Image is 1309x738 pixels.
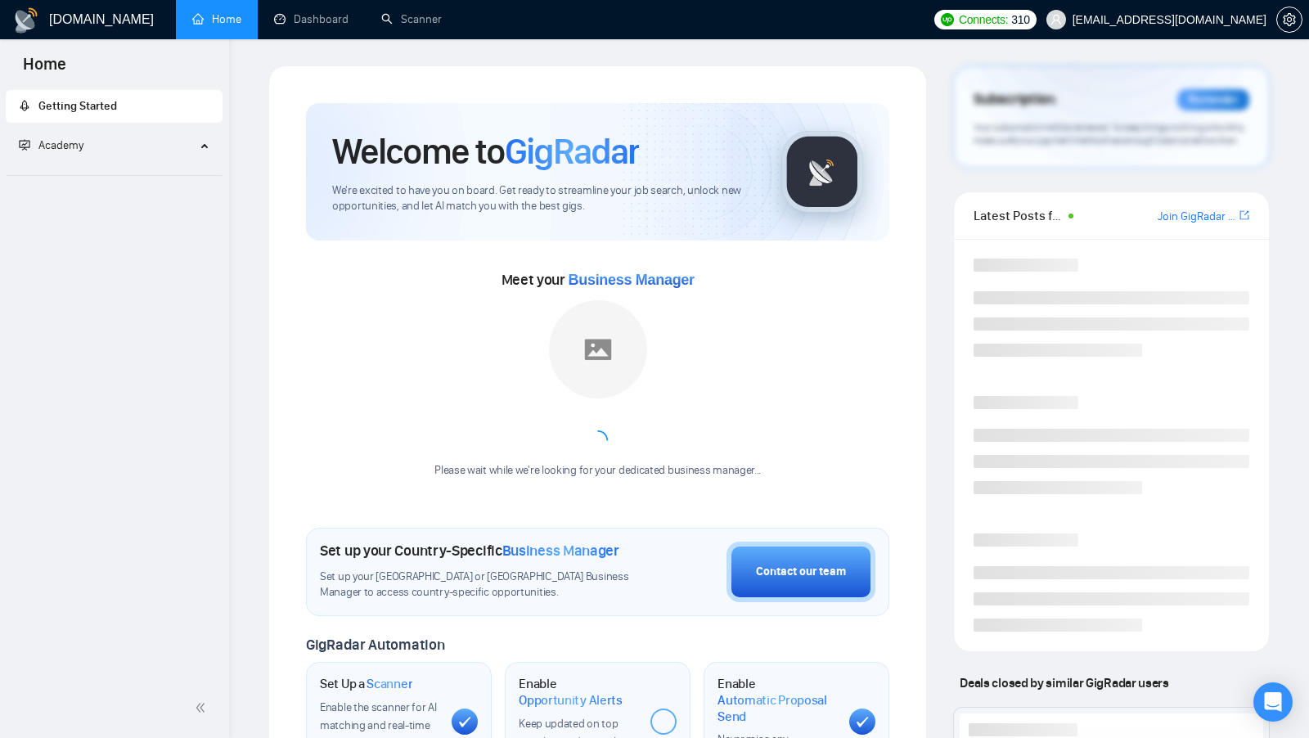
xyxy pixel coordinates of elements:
a: homeHome [192,12,241,26]
span: Getting Started [38,99,117,113]
a: export [1239,208,1249,223]
span: Latest Posts from the GigRadar Community [974,205,1063,226]
img: gigradar-logo.png [781,131,863,213]
div: Contact our team [756,563,846,581]
li: Academy Homepage [6,169,223,179]
h1: Enable [717,676,836,724]
a: searchScanner [381,12,442,26]
span: user [1050,14,1062,25]
button: setting [1276,7,1302,33]
div: Open Intercom Messenger [1253,682,1293,722]
img: upwork-logo.png [941,13,954,26]
h1: Welcome to [332,129,639,173]
a: dashboardDashboard [274,12,349,26]
a: setting [1276,13,1302,26]
h1: Set up your Country-Specific [320,542,619,560]
span: fund-projection-screen [19,139,30,151]
span: Set up your [GEOGRAPHIC_DATA] or [GEOGRAPHIC_DATA] Business Manager to access country-specific op... [320,569,645,601]
span: setting [1277,13,1302,26]
span: Your subscription will be renewed. To keep things running smoothly, make sure your payment method... [974,121,1245,147]
img: placeholder.png [549,300,647,398]
span: GigRadar Automation [306,636,444,654]
button: Contact our team [726,542,875,602]
span: Scanner [367,676,412,692]
span: Opportunity Alerts [519,692,623,709]
span: Business Manager [569,272,695,288]
li: Getting Started [6,90,223,123]
img: logo [13,7,39,34]
div: Reminder [1177,89,1249,110]
div: Please wait while we're looking for your dedicated business manager... [425,463,771,479]
span: Academy [38,138,83,152]
span: Meet your [502,271,695,289]
span: Automatic Proposal Send [717,692,836,724]
span: Subscription [974,86,1055,114]
span: Business Manager [502,542,619,560]
span: Connects: [959,11,1008,29]
span: loading [586,428,610,452]
span: double-left [195,700,211,716]
span: Deals closed by similar GigRadar users [953,668,1175,697]
span: Academy [19,138,83,152]
span: Home [10,52,79,87]
span: 310 [1011,11,1029,29]
h1: Set Up a [320,676,412,692]
span: export [1239,209,1249,222]
h1: Enable [519,676,637,708]
span: GigRadar [505,129,639,173]
span: rocket [19,100,30,111]
a: Join GigRadar Slack Community [1158,208,1236,226]
span: We're excited to have you on board. Get ready to streamline your job search, unlock new opportuni... [332,183,755,214]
